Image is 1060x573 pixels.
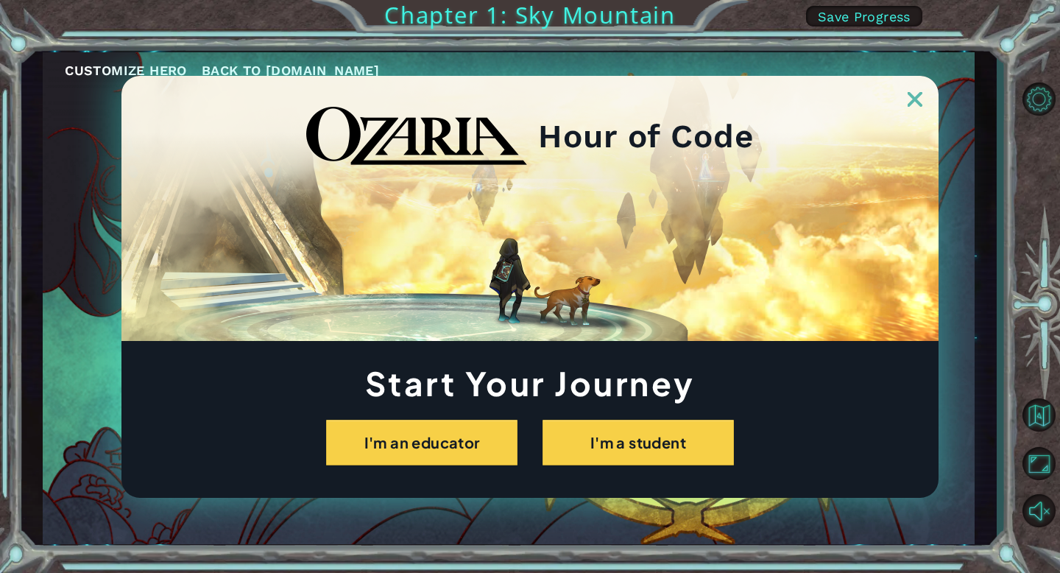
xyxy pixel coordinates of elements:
[121,368,939,398] h1: Start Your Journey
[543,420,734,465] button: I'm a student
[908,92,922,107] img: ExitButton_Dusk.png
[306,107,527,166] img: blackOzariaWordmark.png
[538,122,754,150] h2: Hour of Code
[326,420,517,465] button: I'm an educator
